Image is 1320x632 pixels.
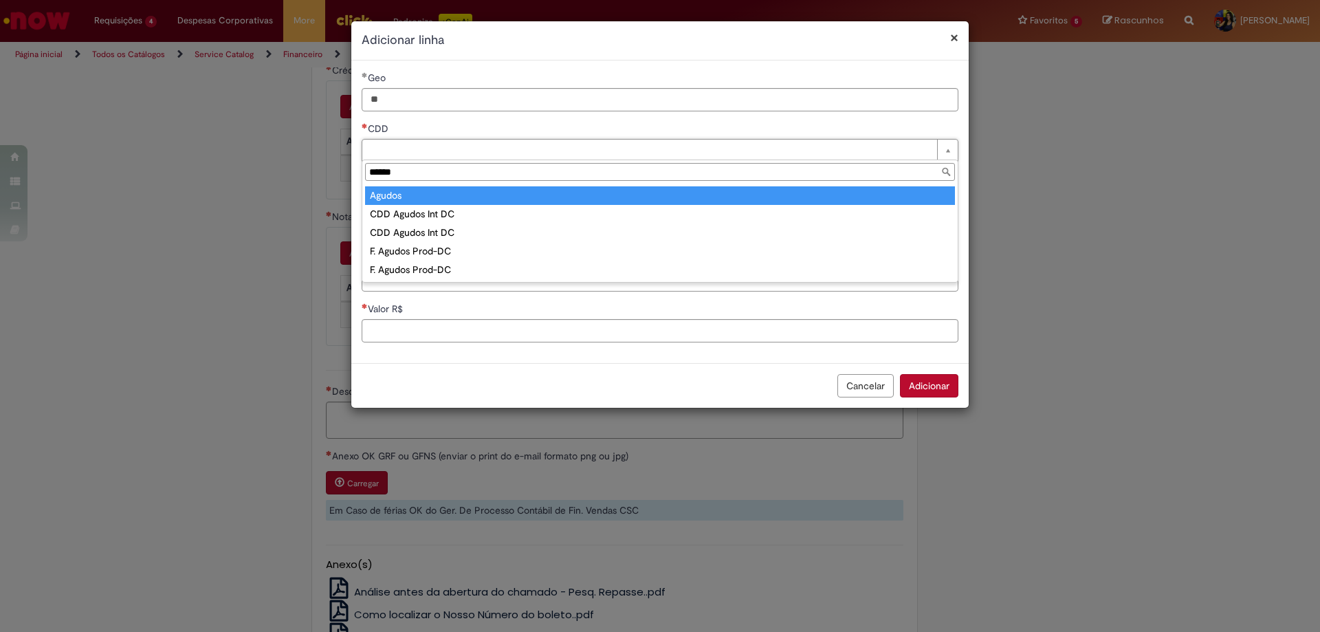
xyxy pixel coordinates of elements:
div: F. Agudos Prod-DC [365,242,955,261]
div: CDD Agudos Int DC [365,205,955,224]
ul: CDD [362,184,958,282]
div: F. Agudos Prod-DC [365,261,955,279]
div: CDD Agudos Int DC [365,224,955,242]
div: Agudos [365,186,955,205]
